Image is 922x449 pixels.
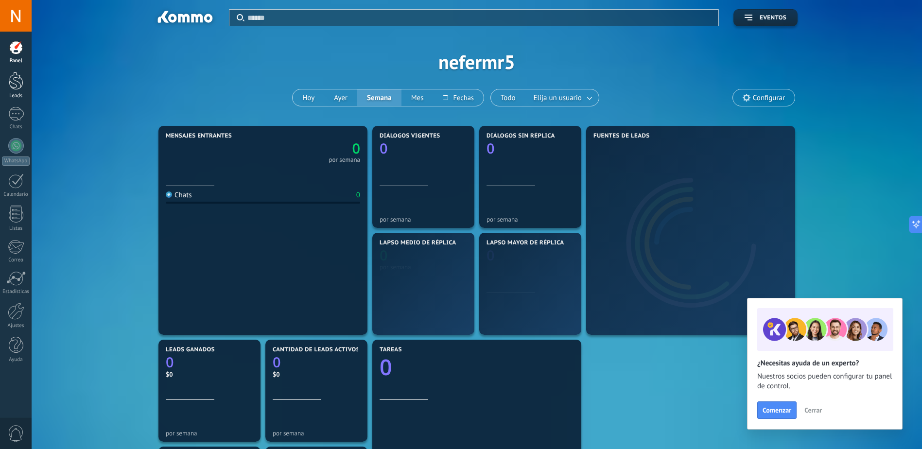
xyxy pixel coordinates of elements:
div: por semana [166,430,253,437]
span: Lapso medio de réplica [380,240,456,246]
button: Comenzar [757,401,797,419]
button: Mes [401,89,434,106]
div: Ajustes [2,323,30,329]
span: Diálogos vigentes [380,133,440,139]
button: Eventos [733,9,798,26]
button: Fechas [433,89,483,106]
div: Listas [2,225,30,232]
button: Elija un usuario [525,89,599,106]
div: por semana [487,216,574,223]
a: 0 [166,353,253,372]
button: Ayer [324,89,357,106]
div: por semana [380,216,467,223]
div: por semana [380,263,467,271]
span: Leads ganados [166,346,215,353]
div: 0 [356,190,360,200]
div: Leads [2,93,30,99]
text: 0 [166,353,174,372]
div: Correo [2,257,30,263]
img: Chats [166,191,172,198]
button: Todo [491,89,525,106]
span: Eventos [760,15,786,21]
div: $0 [273,370,360,379]
text: 0 [273,353,281,372]
span: Configurar [753,94,785,102]
div: Ayuda [2,357,30,363]
h2: ¿Necesitas ayuda de un experto? [757,359,892,368]
text: 0 [380,246,388,265]
button: Semana [357,89,401,106]
span: Comenzar [763,407,791,414]
div: por semana [329,157,360,162]
span: Fuentes de leads [593,133,650,139]
span: Mensajes entrantes [166,133,232,139]
span: Nuestros socios pueden configurar tu panel de control. [757,372,892,391]
span: Cantidad de leads activos [273,346,360,353]
div: WhatsApp [2,156,30,166]
div: Estadísticas [2,289,30,295]
text: 0 [487,246,495,265]
text: 0 [352,139,360,158]
a: 0 [380,352,574,382]
text: 0 [380,352,392,382]
div: por semana [273,430,360,437]
span: Tareas [380,346,402,353]
div: Calendario [2,191,30,198]
text: 0 [487,139,495,158]
a: 0 [273,353,360,372]
button: Cerrar [800,403,826,417]
span: Lapso mayor de réplica [487,240,564,246]
div: Chats [166,190,192,200]
text: 0 [380,139,388,158]
span: Elija un usuario [532,91,584,104]
div: Panel [2,58,30,64]
button: Hoy [293,89,324,106]
a: 0 [263,139,360,158]
span: Cerrar [804,407,822,414]
div: $0 [166,370,253,379]
div: Chats [2,124,30,130]
span: Diálogos sin réplica [487,133,555,139]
